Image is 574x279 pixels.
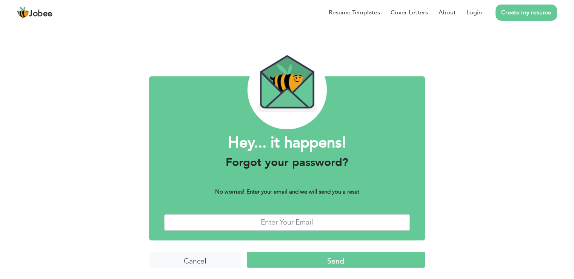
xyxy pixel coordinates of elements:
[215,188,359,195] b: No worries! Enter your email and we will send you a reset
[439,8,456,17] a: About
[164,214,410,231] input: Enter Your Email
[247,252,425,268] input: Send
[29,10,52,18] span: Jobee
[391,8,428,17] a: Cover Letters
[329,8,380,17] a: Resume Templates
[466,8,482,17] a: Login
[164,133,410,153] h1: Hey... it happens!
[17,6,52,19] a: Jobee
[496,5,557,21] a: Create my resume
[17,6,29,19] img: jobee.io
[164,156,410,169] h3: Forgot your password?
[247,50,326,129] img: envelope_bee.png
[149,252,241,268] input: Cancel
